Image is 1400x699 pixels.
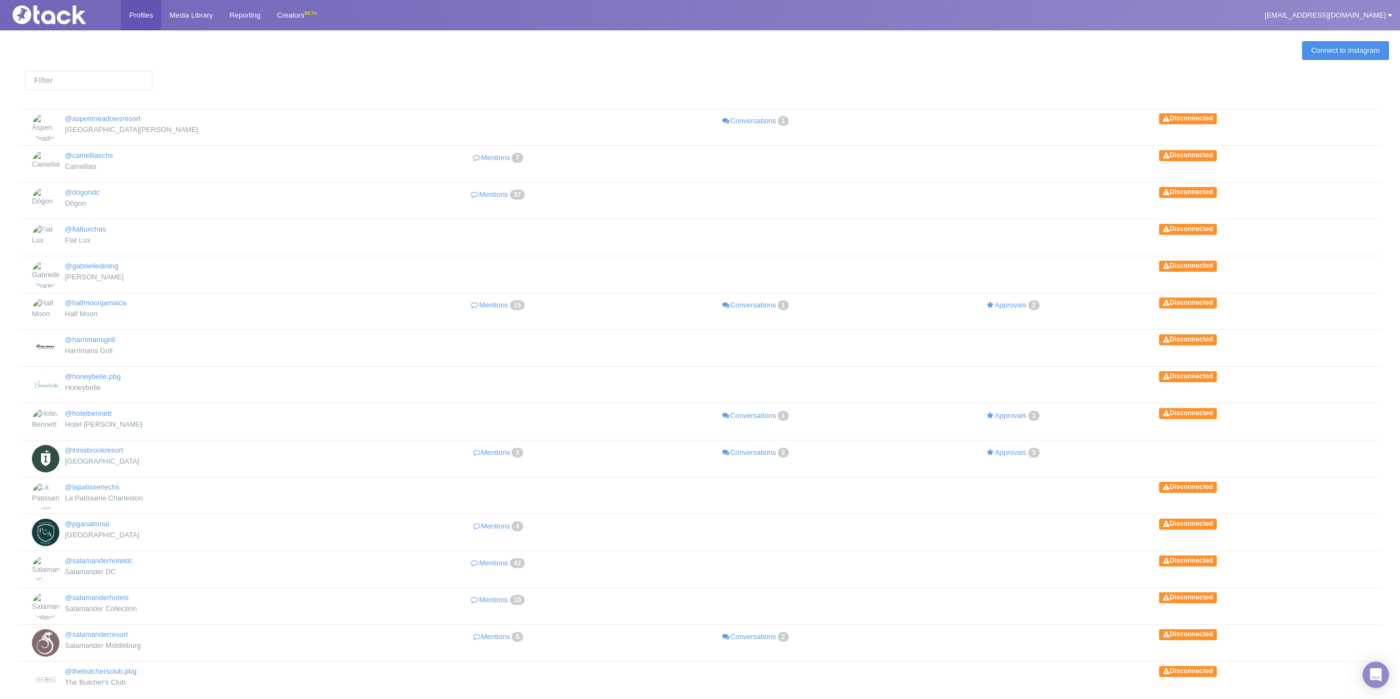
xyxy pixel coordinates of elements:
[510,558,525,568] span: 42
[510,190,525,200] span: 37
[1159,298,1217,309] span: Disconnected
[32,187,59,214] img: Dōgon
[1159,482,1217,493] span: Disconnected
[32,272,354,283] div: [PERSON_NAME]
[65,299,126,307] a: @halfmoonjamaica
[32,371,59,399] img: Honeybelle
[32,640,354,651] div: Salamander Middleburg
[1159,371,1217,382] span: Disconnected
[65,335,115,344] a: @harrimansgrill
[370,629,628,645] a: Mentions5
[370,592,628,608] a: Mentions10
[1159,224,1217,235] span: Disconnected
[1159,187,1217,198] span: Disconnected
[1028,411,1040,421] span: 1
[885,408,1143,424] a: Approvals1
[628,298,885,313] a: Conversations1
[65,262,118,270] a: @gabrielledining
[778,300,789,310] span: 1
[512,632,523,642] span: 5
[304,8,317,19] div: BETA
[1159,666,1217,677] span: Disconnected
[32,261,59,288] img: Gabrielle Charleston
[32,603,354,614] div: Salamander Collection
[628,113,885,129] a: Conversations1
[32,519,59,546] img: PGA National Resort
[778,116,789,126] span: 1
[370,298,628,313] a: Mentions15
[628,408,885,424] a: Conversations1
[32,224,59,251] img: Fiat Lux
[32,592,59,620] img: Salamander Collection
[32,566,354,577] div: Salamander DC
[1028,300,1040,310] span: 2
[32,419,354,430] div: Hotel [PERSON_NAME]
[65,630,128,639] a: @salamanderresort
[32,113,59,141] img: Aspen Meadows Resort
[1159,519,1217,530] span: Disconnected
[512,448,523,458] span: 3
[1159,113,1217,124] span: Disconnected
[32,382,354,393] div: Honeybelle
[1302,41,1389,60] a: Connect to Instagram
[65,151,113,159] a: @camelliaschs
[32,124,354,135] div: [GEOGRAPHIC_DATA][PERSON_NAME]
[65,557,133,565] a: @salamanderhoteldc
[1159,629,1217,640] span: Disconnected
[370,445,628,461] a: Mentions3
[32,345,354,356] div: Harrimans Grill
[32,198,354,209] div: Dōgon
[32,482,59,509] img: La Patisserie Charleston
[370,187,628,203] a: Mentions37
[65,372,120,381] a: @honeybelle.pbg
[885,298,1143,313] a: Approvals2
[370,150,628,166] a: Mentions7
[628,629,885,645] a: Conversations2
[32,530,354,541] div: [GEOGRAPHIC_DATA]
[510,595,525,605] span: 10
[778,411,789,421] span: 1
[65,188,100,196] a: @dogondc
[8,5,118,24] img: Tack
[1363,662,1389,688] div: Open Intercom Messenger
[65,114,140,123] a: @aspenmeadowsresort
[628,445,885,461] a: Conversations2
[1159,150,1217,161] span: Disconnected
[32,666,59,694] img: The Butcher's Club
[512,521,523,531] span: 4
[25,71,152,90] input: Filter
[32,298,59,325] img: Half Moon
[32,629,59,657] img: Salamander Middleburg
[32,235,354,246] div: Fiat Lux
[32,555,59,583] img: Salamander DC
[1159,334,1217,345] span: Disconnected
[1159,408,1217,419] span: Disconnected
[32,493,354,504] div: La Patisserie Charleston
[1159,261,1217,272] span: Disconnected
[65,520,109,528] a: @pganational
[32,445,59,472] img: Innisbrook Resort
[32,408,59,436] img: Hotel Bennett
[32,161,354,172] div: Camellias
[65,409,112,417] a: @hotelbennett
[65,483,119,491] a: @lapatisseriechs
[370,519,628,535] a: Mentions4
[32,150,59,178] img: Camellias
[510,300,525,310] span: 15
[32,309,354,320] div: Half Moon
[885,445,1143,461] a: Approvals3
[370,555,628,571] a: Mentions42
[1028,448,1040,458] span: 3
[65,225,106,233] a: @fiatluxchas
[1159,555,1217,566] span: Disconnected
[19,93,1381,109] th: : activate to sort column descending
[512,153,523,163] span: 7
[778,448,789,458] span: 2
[65,667,136,675] a: @thebutchersclub.pbg
[1159,592,1217,603] span: Disconnected
[32,677,354,688] div: The Butcher's Club
[778,632,789,642] span: 2
[32,334,59,362] img: Harrimans Grill
[65,593,129,602] a: @salamanderhotels
[65,446,123,454] a: @innisbrookresort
